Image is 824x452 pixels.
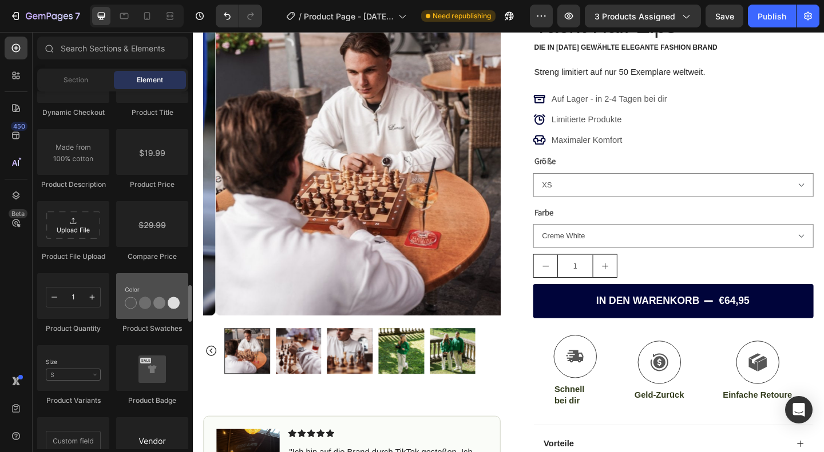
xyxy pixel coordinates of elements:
[90,322,140,371] img: Yacht Half - Zips - Lumérisa
[390,110,516,124] p: Maximaler Komfort
[390,66,516,79] p: Auf Lager - in 2-4 Tagen bei dir
[577,389,652,401] p: Einfache Retoure
[394,383,438,395] p: Schnell
[75,9,80,23] p: 7
[299,10,302,22] span: /
[116,179,188,190] div: Product Price
[37,107,109,118] div: Dynamic Checkout
[9,209,27,218] div: Beta
[371,12,674,22] p: DIE IN [DATE] GEWÄHLTE ELEGANTE FASHION BRAND
[137,75,163,85] span: Element
[116,395,188,406] div: Product Badge
[370,133,396,149] legend: Größe
[37,251,109,262] div: Product File Upload
[37,395,109,406] div: Product Variants
[304,10,394,22] span: Product Page - [DATE] 21:59:04
[371,242,397,266] button: decrement
[370,274,675,311] button: IN DEN WARENKORB
[116,251,188,262] div: Compare Price
[435,242,461,266] button: increment
[571,284,607,301] div: €64,95
[390,88,516,102] p: Limitierte Produkte
[397,242,435,266] input: quantity
[258,322,308,371] img: Yacht Half - Zips - Lumérisa
[193,32,824,452] iframe: Design area
[5,5,85,27] button: 7
[37,179,109,190] div: Product Description
[785,396,813,423] div: Open Intercom Messenger
[116,323,188,334] div: Product Swatches
[439,285,551,299] div: IN DEN WARENKORB
[433,11,491,21] span: Need republishing
[585,5,701,27] button: 3 products assigned
[758,10,786,22] div: Publish
[715,11,734,21] span: Save
[370,188,394,204] legend: Farbe
[371,38,674,50] p: Streng limitiert auf nur 50 Exemplare weltweit.
[37,323,109,334] div: Product Quantity
[595,10,675,22] span: 3 products assigned
[216,5,262,27] div: Undo/Redo
[116,107,188,118] div: Product Title
[202,322,252,371] img: Yacht Half - Zips - Lumérisa
[706,5,743,27] button: Save
[481,389,534,401] p: Geld-Zurück
[146,322,196,371] img: Yacht Half - Zips - Lumérisa
[37,37,188,59] input: Search Sections & Elements
[394,395,438,407] p: bei dir
[64,75,88,85] span: Section
[13,340,27,354] button: Carousel Back Arrow
[11,122,27,131] div: 450
[748,5,796,27] button: Publish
